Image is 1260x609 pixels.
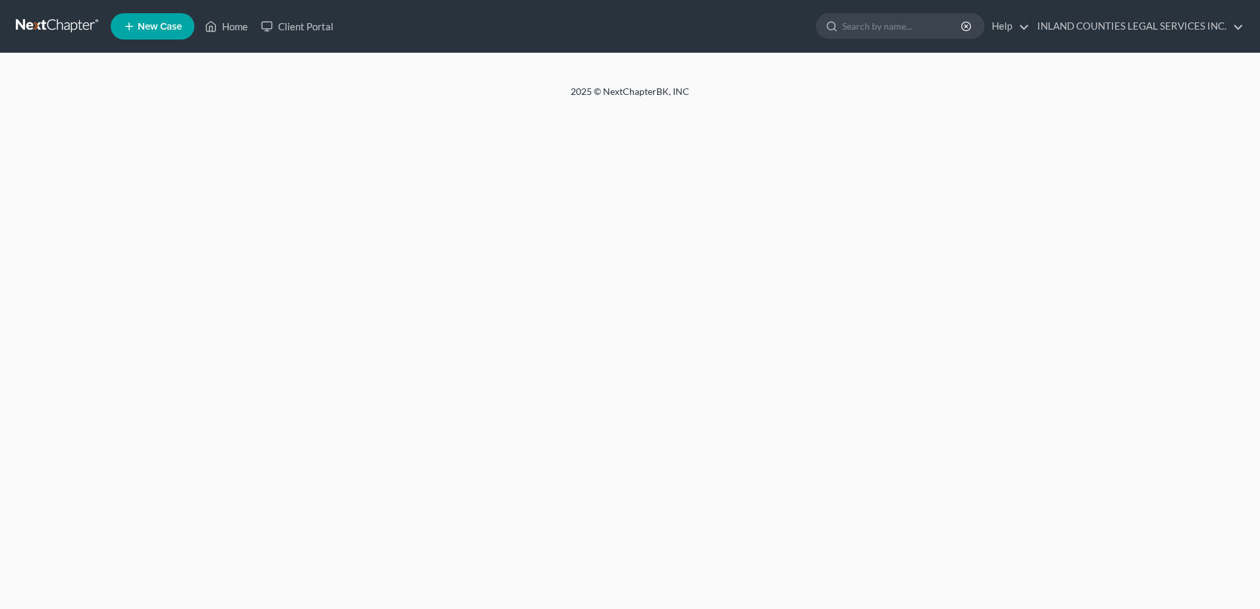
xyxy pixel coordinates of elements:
input: Search by name... [842,14,963,38]
a: Home [198,14,254,38]
a: Client Portal [254,14,340,38]
div: 2025 © NextChapterBK, INC [254,85,1006,109]
a: Help [985,14,1029,38]
a: INLAND COUNTIES LEGAL SERVICES INC. [1031,14,1244,38]
span: New Case [138,22,182,32]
